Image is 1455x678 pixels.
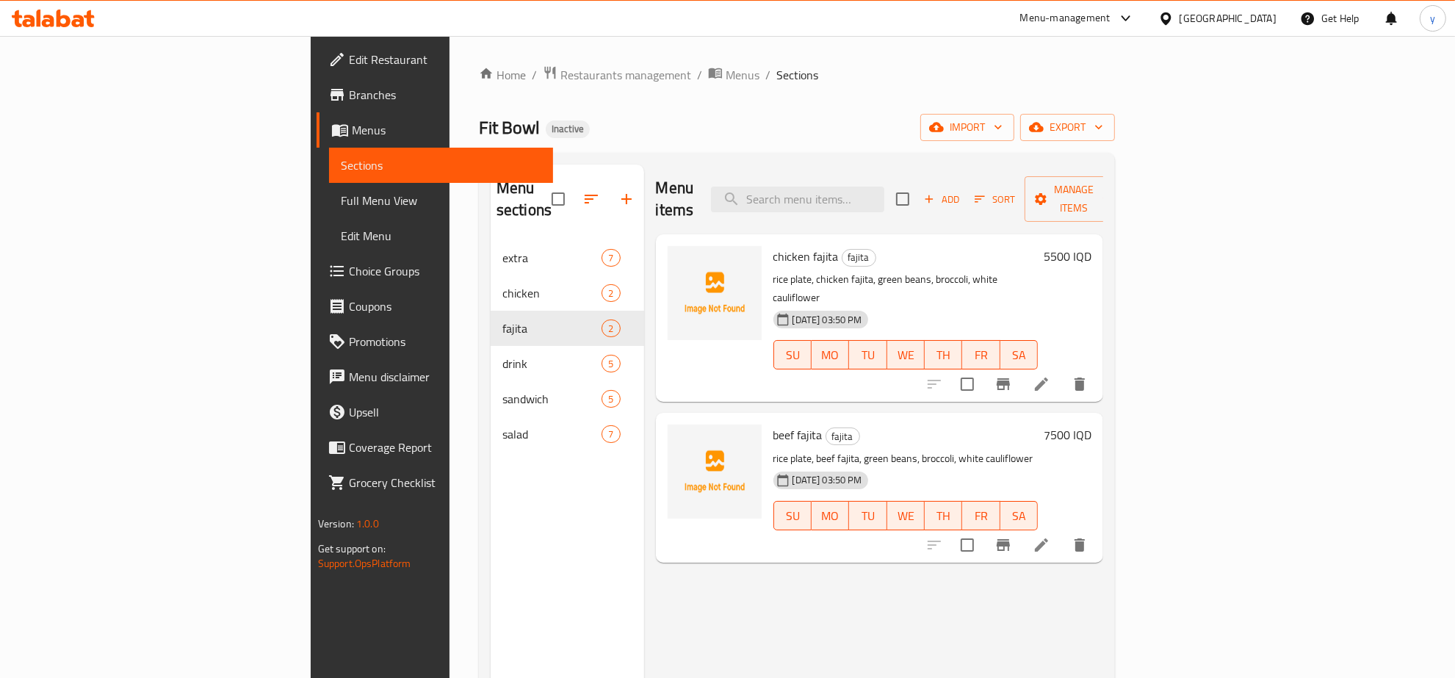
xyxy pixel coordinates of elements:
button: import [920,114,1014,141]
li: / [765,66,770,84]
button: TU [849,501,887,530]
span: extra [502,249,602,267]
button: Sort [971,188,1019,211]
span: FR [968,345,994,366]
div: items [602,390,620,408]
span: beef fajita [773,424,823,446]
span: drink [502,355,602,372]
div: salad7 [491,416,644,452]
span: Select to update [952,530,983,560]
a: Menus [708,65,759,84]
span: TU [855,505,881,527]
a: Edit menu item [1033,375,1050,393]
button: WE [887,501,925,530]
button: TH [925,501,962,530]
span: Sections [776,66,818,84]
a: Edit menu item [1033,536,1050,554]
button: SA [1000,501,1038,530]
button: SU [773,340,812,369]
button: delete [1062,527,1097,563]
button: MO [812,501,849,530]
nav: Menu sections [491,234,644,458]
span: 2 [602,322,619,336]
button: Add section [609,181,644,217]
span: TH [931,505,956,527]
span: chicken [502,284,602,302]
a: Coupons [317,289,554,324]
h6: 7500 IQD [1044,425,1091,445]
div: chicken2 [491,275,644,311]
li: / [697,66,702,84]
span: Menus [352,121,542,139]
span: Menus [726,66,759,84]
span: Version: [318,514,354,533]
span: 1.0.0 [356,514,379,533]
button: TU [849,340,887,369]
span: [DATE] 03:50 PM [787,313,868,327]
div: Menu-management [1020,10,1111,27]
p: rice plate, beef fajita, green beans, broccoli, white cauliflower [773,450,1039,468]
button: FR [962,501,1000,530]
span: chicken fajita [773,245,839,267]
span: WE [893,505,919,527]
img: chicken fajita [668,246,762,340]
span: Sort items [965,188,1025,211]
span: Add [922,191,961,208]
span: Sort sections [574,181,609,217]
span: fajita [502,320,602,337]
span: SA [1006,345,1032,366]
span: Add item [918,188,965,211]
span: salad [502,425,602,443]
a: Menu disclaimer [317,359,554,394]
div: fajita2 [491,311,644,346]
a: Upsell [317,394,554,430]
span: Sort [975,191,1015,208]
div: items [602,355,620,372]
span: Restaurants management [560,66,691,84]
span: Edit Restaurant [349,51,542,68]
a: Coverage Report [317,430,554,465]
div: [GEOGRAPHIC_DATA] [1180,10,1277,26]
span: MO [817,345,843,366]
span: fajita [826,428,859,445]
a: Promotions [317,324,554,359]
span: fajita [842,249,875,266]
input: search [711,187,884,212]
span: Inactive [546,123,590,135]
p: rice plate, chicken fajita, green beans, broccoli, white cauliflower [773,270,1039,307]
span: Edit Menu [341,227,542,245]
span: SU [780,505,806,527]
button: Manage items [1025,176,1123,222]
button: delete [1062,367,1097,402]
span: Full Menu View [341,192,542,209]
span: Select all sections [543,184,574,214]
h6: 5500 IQD [1044,246,1091,267]
button: Branch-specific-item [986,367,1021,402]
span: 5 [602,357,619,371]
span: 7 [602,428,619,441]
span: sandwich [502,390,602,408]
span: SU [780,345,806,366]
a: Choice Groups [317,253,554,289]
button: Branch-specific-item [986,527,1021,563]
span: Get support on: [318,539,386,558]
span: 5 [602,392,619,406]
span: FR [968,505,994,527]
span: SA [1006,505,1032,527]
div: items [602,249,620,267]
button: FR [962,340,1000,369]
span: Promotions [349,333,542,350]
span: MO [817,505,843,527]
span: TU [855,345,881,366]
button: TH [925,340,962,369]
a: Edit Menu [329,218,554,253]
button: MO [812,340,849,369]
span: WE [893,345,919,366]
a: Restaurants management [543,65,691,84]
span: Branches [349,86,542,104]
div: drink5 [491,346,644,381]
a: Edit Restaurant [317,42,554,77]
div: items [602,320,620,337]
